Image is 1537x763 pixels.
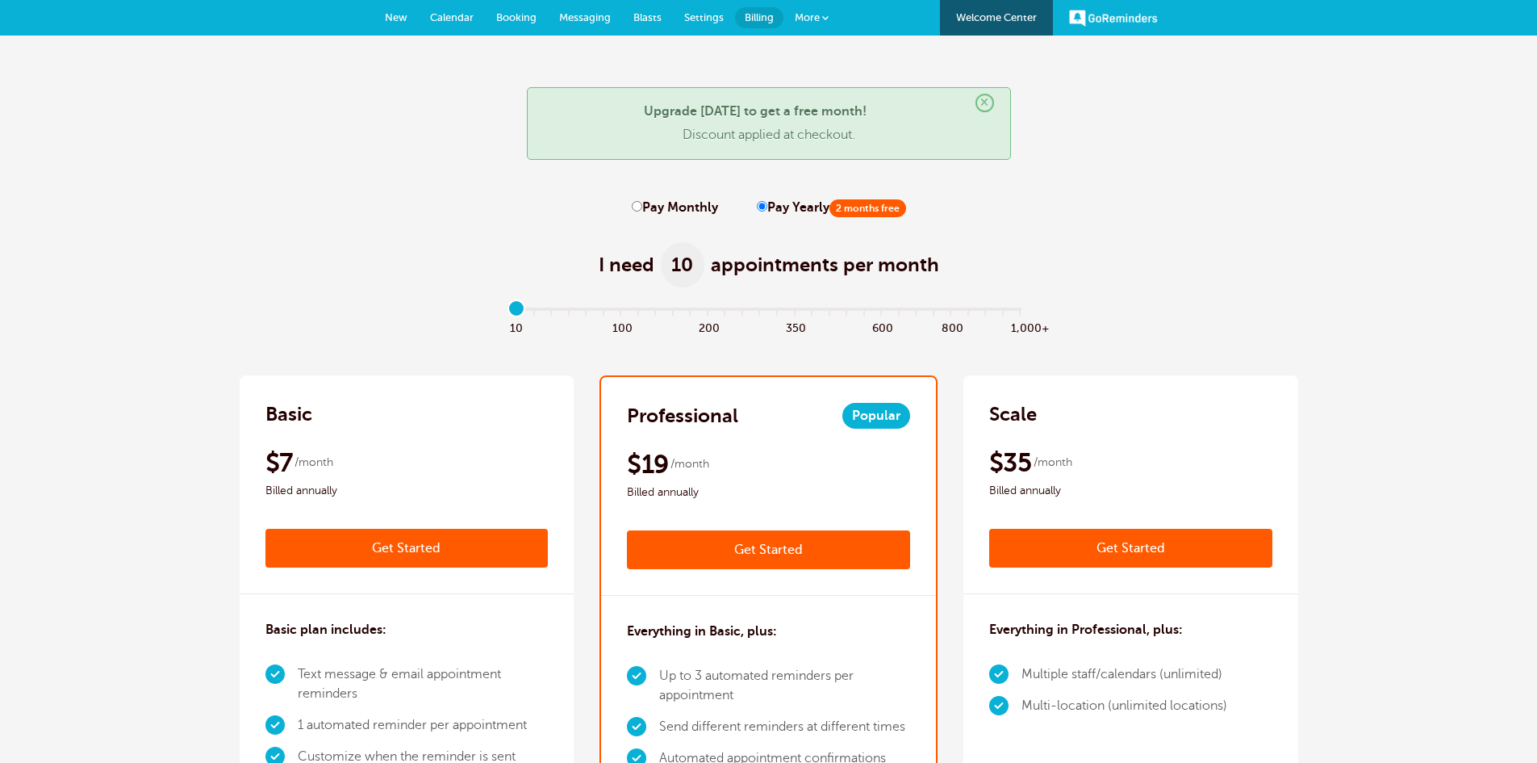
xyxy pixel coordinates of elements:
span: Messaging [559,11,611,23]
li: Text message & email appointment reminders [298,659,549,710]
span: 350 [786,317,804,336]
span: Billed annually [265,481,549,501]
span: /month [670,455,709,474]
span: $35 [989,446,1031,479]
p: Discount applied at checkout. [544,128,994,143]
li: Up to 3 automated reminders per appointment [659,660,910,711]
label: Pay Monthly [632,200,718,216]
a: Get Started [265,529,549,568]
span: 200 [699,317,716,336]
span: $19 [627,448,668,480]
span: 600 [872,317,890,336]
span: Popular [842,403,910,429]
span: 800 [942,317,959,336]
h3: Basic plan includes: [265,620,386,639]
span: /month [1034,453,1072,472]
span: More [795,11,820,23]
h3: Everything in Professional, plus: [989,620,1183,639]
span: appointments per month [711,252,939,278]
span: Blasts [633,11,662,23]
span: 10 [661,242,704,287]
span: New [385,11,407,23]
span: Settings [684,11,724,23]
span: Booking [496,11,537,23]
h2: Professional [627,403,738,429]
h2: Scale [989,401,1037,427]
li: Multiple staff/calendars (unlimited) [1021,659,1227,690]
li: 1 automated reminder per appointment [298,710,549,741]
input: Pay Yearly2 months free [757,201,767,212]
span: I need [599,252,654,278]
li: Multi-location (unlimited locations) [1021,690,1227,722]
span: Billing [745,11,774,23]
a: Billing [735,7,783,28]
li: Send different reminders at different times [659,711,910,743]
span: × [975,94,994,112]
span: 1,000+ [1011,317,1029,336]
span: 10 [508,317,526,336]
span: /month [294,453,333,472]
span: Billed annually [989,481,1272,501]
input: Pay Monthly [632,201,642,212]
h3: Everything in Basic, plus: [627,622,777,641]
label: Pay Yearly [757,200,906,216]
span: Calendar [430,11,474,23]
span: 2 months free [829,199,906,217]
span: $7 [265,446,293,479]
strong: Upgrade [DATE] to get a free month! [644,104,867,119]
a: Get Started [989,529,1272,568]
a: Get Started [627,530,910,569]
h2: Basic [265,401,312,427]
span: 100 [612,317,630,336]
span: Billed annually [627,483,910,502]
